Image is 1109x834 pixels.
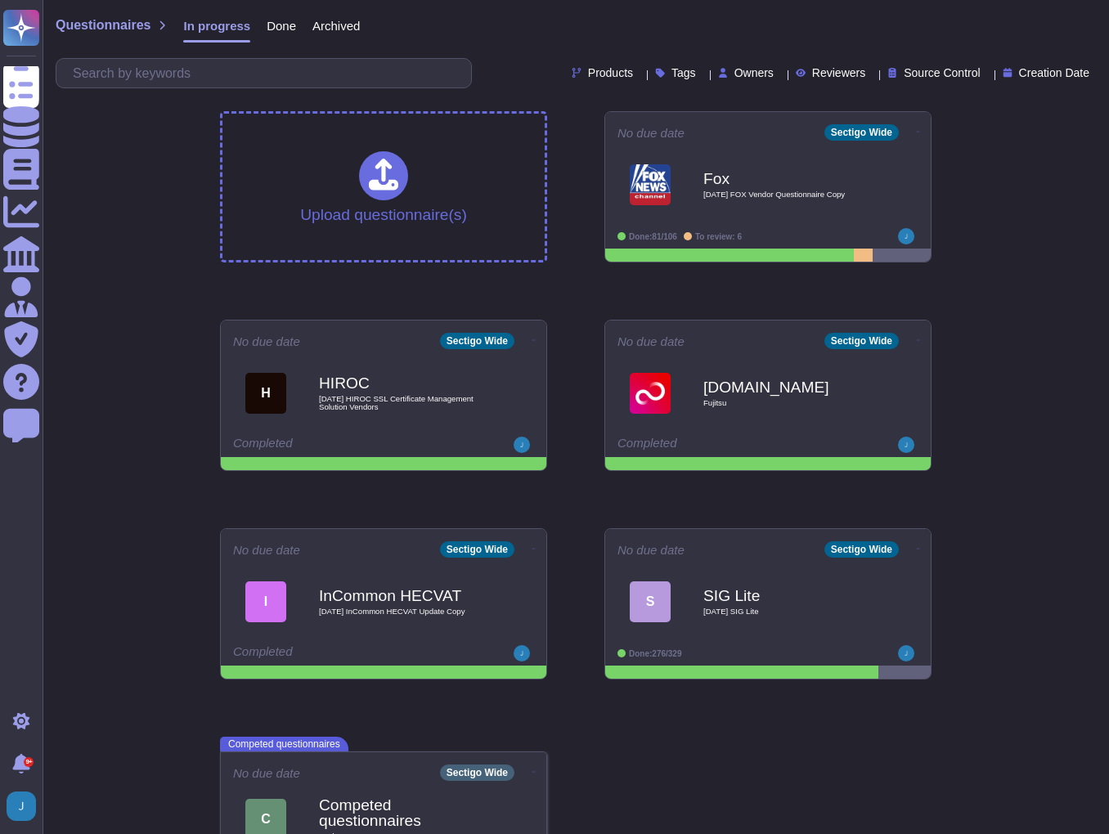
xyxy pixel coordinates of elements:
[514,645,530,661] img: user
[617,335,685,347] span: No due date
[898,437,914,453] img: user
[319,375,483,391] b: HIROC
[703,608,867,616] span: [DATE] SIG Lite
[703,191,867,199] span: [DATE] FOX Vendor Questionnaire Copy
[233,767,300,779] span: No due date
[824,541,899,558] div: Sectigo Wide
[898,228,914,244] img: user
[3,788,47,824] button: user
[245,373,286,414] div: H
[812,67,865,78] span: Reviewers
[588,67,633,78] span: Products
[695,232,742,241] span: To review: 6
[440,541,514,558] div: Sectigo Wide
[312,20,360,32] span: Archived
[703,171,867,186] b: Fox
[629,232,677,241] span: Done: 81/106
[267,20,296,32] span: Done
[898,645,914,661] img: user
[440,764,514,781] div: Sectigo Wide
[245,581,286,622] div: I
[514,437,530,453] img: user
[630,581,671,622] div: S
[440,333,514,349] div: Sectigo Wide
[630,373,671,414] img: Logo
[183,20,250,32] span: In progress
[703,399,867,407] span: Fujitsu
[824,333,899,349] div: Sectigo Wide
[319,588,483,603] b: InCommon HECVAT
[1019,67,1089,78] span: Creation Date
[24,757,34,767] div: 9+
[56,19,150,32] span: Questionnaires
[734,67,774,78] span: Owners
[319,395,483,410] span: [DATE] HIROC SSL Certificate Management Solution Vendors
[233,335,300,347] span: No due date
[65,59,471,87] input: Search by keywords
[7,791,36,821] img: user
[617,437,818,453] div: Completed
[319,608,483,616] span: [DATE] InCommon HECVAT Update Copy
[630,164,671,205] img: Logo
[904,67,980,78] span: Source Control
[629,649,682,658] span: Done: 276/329
[233,645,433,661] div: Completed
[703,379,867,395] b: [DOMAIN_NAME]
[617,127,685,139] span: No due date
[319,797,483,828] b: Competed questionnaires
[671,67,696,78] span: Tags
[233,437,433,453] div: Completed
[300,151,467,222] div: Upload questionnaire(s)
[703,588,867,603] b: SIG Lite
[220,737,348,751] span: Competed questionnaires
[617,544,685,556] span: No due date
[824,124,899,141] div: Sectigo Wide
[233,544,300,556] span: No due date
